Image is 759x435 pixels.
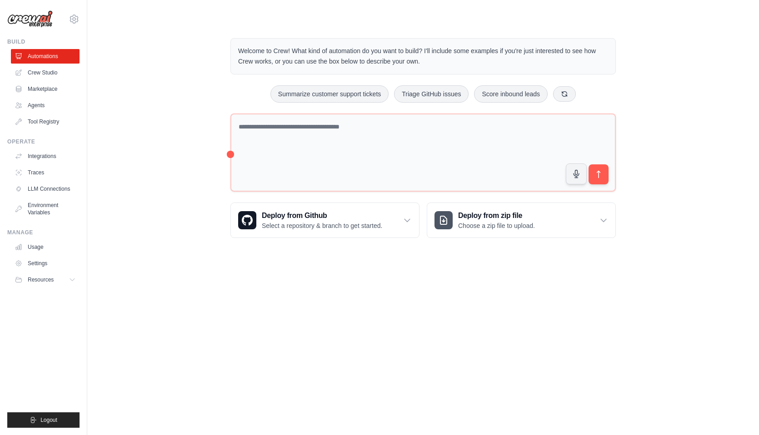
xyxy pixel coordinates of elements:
[11,149,80,163] a: Integrations
[11,198,80,220] a: Environment Variables
[40,416,57,424] span: Logout
[262,221,382,230] p: Select a repository & branch to get started.
[11,82,80,96] a: Marketplace
[7,412,80,428] button: Logout
[394,85,469,103] button: Triage GitHub issues
[11,165,80,180] a: Traces
[11,98,80,113] a: Agents
[11,182,80,196] a: LLM Connections
[474,85,548,103] button: Score inbound leads
[11,240,80,254] a: Usage
[270,85,389,103] button: Summarize customer support tickets
[7,38,80,45] div: Build
[11,272,80,287] button: Resources
[7,10,53,28] img: Logo
[262,210,382,221] h3: Deploy from Github
[7,138,80,145] div: Operate
[11,65,80,80] a: Crew Studio
[11,49,80,64] a: Automations
[11,114,80,129] a: Tool Registry
[11,256,80,271] a: Settings
[458,221,535,230] p: Choose a zip file to upload.
[7,229,80,236] div: Manage
[458,210,535,221] h3: Deploy from zip file
[28,276,54,283] span: Resources
[238,46,608,67] p: Welcome to Crew! What kind of automation do you want to build? I'll include some examples if you'...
